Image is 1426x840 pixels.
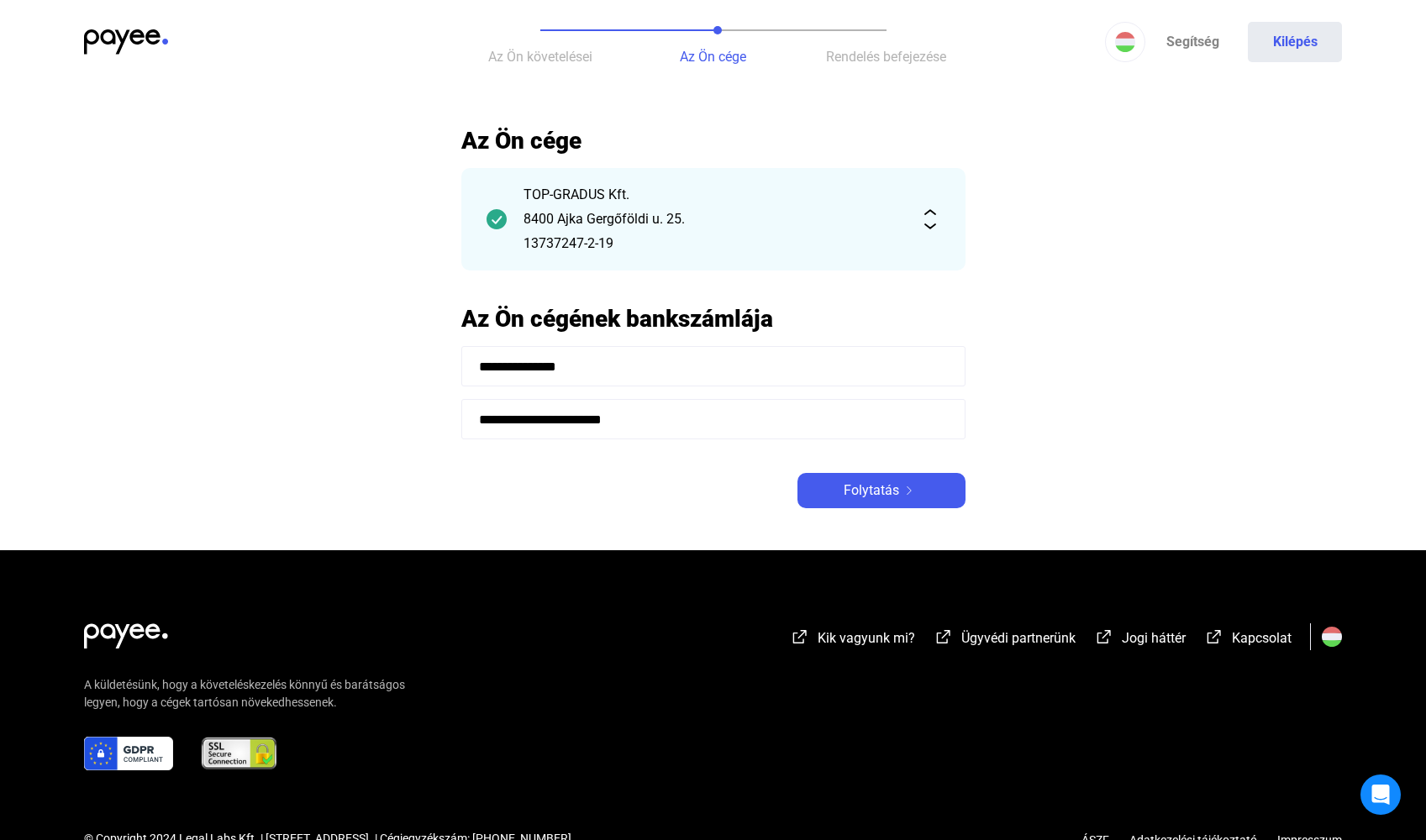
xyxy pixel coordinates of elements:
[200,737,278,770] img: ssl
[797,473,966,508] button: Folytatásarrow-right-white
[84,737,173,770] img: gdpr
[488,49,592,65] span: Az Ön követelései
[1094,633,1186,648] a: external-link-whiteJogi háttér
[920,209,940,229] img: expand
[961,630,1076,646] span: Ügyvédi partnerünk
[934,633,1076,648] a: external-link-whiteÜgyvédi partnerünk
[1204,628,1224,645] img: external-link-white
[899,486,919,495] img: arrow-right-white
[680,49,746,65] span: Az Ön cége
[461,304,966,333] h2: Az Ön cégének bankszámlája
[1122,630,1186,646] span: Jogi háttér
[487,209,507,229] img: checkmark-darker-green-circle
[826,49,946,65] span: Rendelés befejezése
[1145,22,1239,62] a: Segítség
[790,633,915,648] a: external-link-whiteKik vagyunk mi?
[84,29,168,55] img: payee-logo
[934,628,954,645] img: external-link-white
[818,630,915,646] span: Kik vagyunk mi?
[1094,628,1114,645] img: external-link-white
[1248,22,1342,62] button: Kilépés
[524,234,903,254] div: 13737247-2-19
[1204,633,1292,648] a: external-link-whiteKapcsolat
[84,614,168,648] img: white-payee-white-dot.svg
[1115,32,1135,52] img: HU
[1105,22,1145,62] button: HU
[461,126,966,155] h2: Az Ön cége
[844,480,899,501] span: Folytatás
[524,185,903,205] div: TOP-GRADUS Kft.
[524,209,903,229] div: 8400 Ajka Gergőföldi u. 25.
[1322,627,1342,647] img: HU.svg
[1360,774,1401,815] div: Open Intercom Messenger
[1232,630,1292,646] span: Kapcsolat
[790,628,810,645] img: external-link-white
